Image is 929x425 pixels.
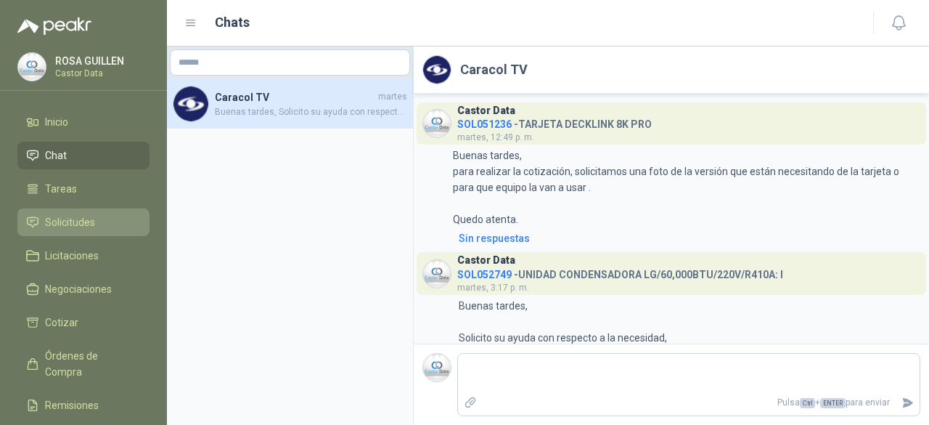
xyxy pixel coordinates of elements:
[17,17,91,35] img: Logo peakr
[458,390,483,416] label: Adjuntar archivos
[55,56,146,66] p: ROSA GUILLEN
[17,309,150,336] a: Cotizar
[17,342,150,386] a: Órdenes de Compra
[215,12,250,33] h1: Chats
[45,147,67,163] span: Chat
[820,398,846,408] span: ENTER
[17,209,150,236] a: Solicitudes
[457,256,515,264] h3: Castor Data
[45,181,77,197] span: Tareas
[459,230,530,246] div: Sin respuestas
[215,105,407,119] span: Buenas tardes, Solicito su ayuda con respecto a la necesidad, Los ing. me preguntan para que aire...
[17,392,150,419] a: Remisiones
[456,230,920,246] a: Sin respuestas
[45,281,112,297] span: Negociaciones
[215,89,375,105] h4: Caracol TV
[45,248,99,264] span: Licitaciones
[457,118,512,130] span: SOL051236
[423,260,451,288] img: Company Logo
[896,390,920,416] button: Enviar
[45,214,95,230] span: Solicitudes
[18,53,46,81] img: Company Logo
[459,298,814,410] p: Buenas tardes, Solicito su ayuda con respecto a la necesidad, Los ing. me preguntan para que aire...
[457,283,529,293] span: martes, 3:17 p. m.
[45,348,136,380] span: Órdenes de Compra
[17,275,150,303] a: Negociaciones
[173,86,208,121] img: Company Logo
[423,354,451,381] img: Company Logo
[17,108,150,136] a: Inicio
[45,397,99,413] span: Remisiones
[378,90,407,104] span: martes
[45,315,78,331] span: Cotizar
[17,142,150,169] a: Chat
[457,132,534,142] span: martes, 12:49 p. m.
[457,115,652,129] h4: - TARJETA DECKLINK 8K PRO
[460,60,528,80] h2: Caracol TV
[17,242,150,270] a: Licitaciones
[457,265,783,279] h4: - UNIDAD CONDENSADORA LG/60,000BTU/220V/R410A: I
[55,69,146,78] p: Castor Data
[17,175,150,203] a: Tareas
[167,80,413,129] a: Company LogoCaracol TVmartesBuenas tardes, Solicito su ayuda con respecto a la necesidad, Los ing...
[45,114,68,130] span: Inicio
[457,269,512,280] span: SOL052749
[423,110,451,137] img: Company Logo
[483,390,896,416] p: Pulsa + para enviar
[457,107,515,115] h3: Castor Data
[800,398,815,408] span: Ctrl
[453,147,921,227] p: Buenas tardes, para realizar la cotización, solicitamos una foto de la versión que están necesita...
[423,56,451,84] img: Company Logo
